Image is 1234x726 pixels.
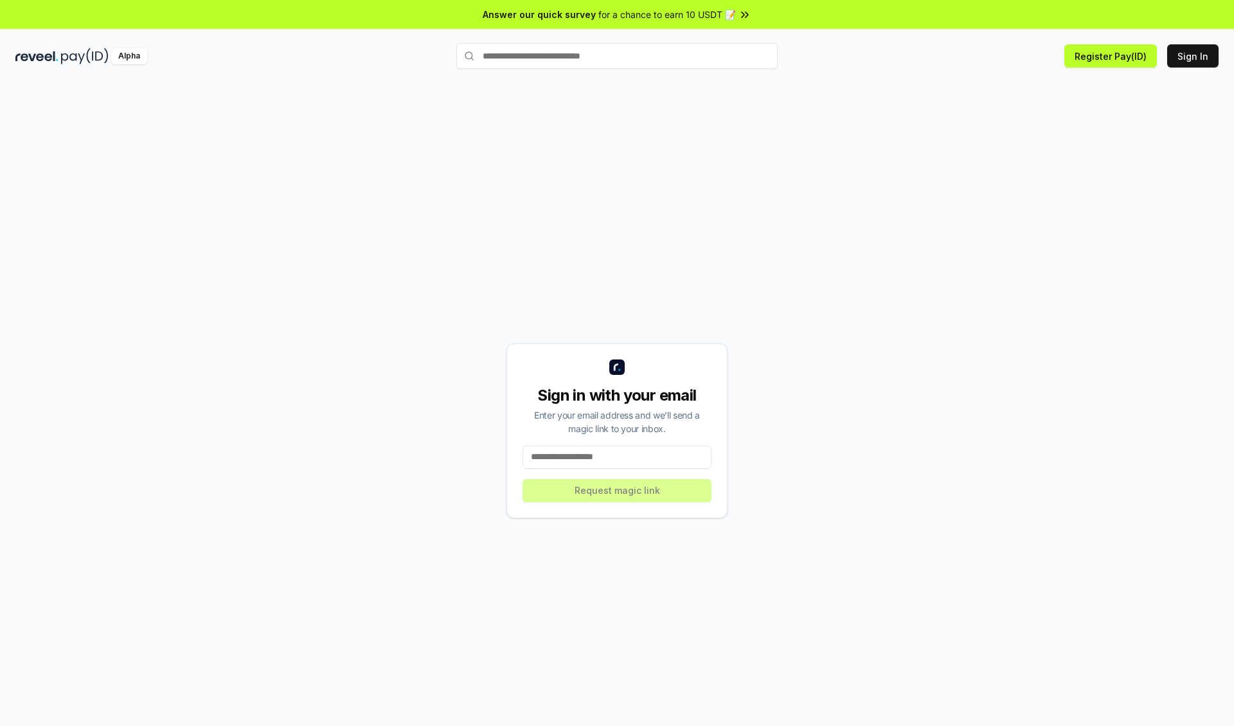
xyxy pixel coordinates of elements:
img: logo_small [609,359,625,375]
button: Sign In [1167,44,1219,68]
img: reveel_dark [15,48,58,64]
button: Register Pay(ID) [1064,44,1157,68]
span: for a chance to earn 10 USDT 📝 [598,8,736,21]
span: Answer our quick survey [483,8,596,21]
div: Sign in with your email [523,385,711,406]
img: pay_id [61,48,109,64]
div: Alpha [111,48,147,64]
div: Enter your email address and we’ll send a magic link to your inbox. [523,408,711,435]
